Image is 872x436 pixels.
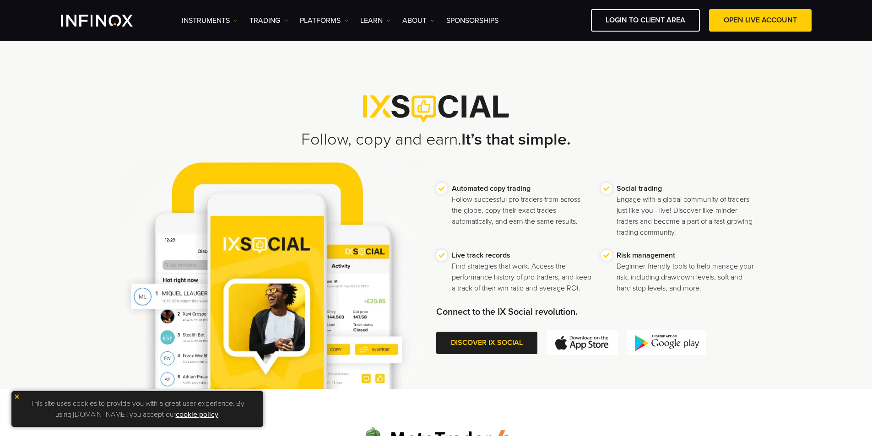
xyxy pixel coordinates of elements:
a: TRADING [249,15,288,26]
strong: It’s that simple. [461,129,571,149]
strong: Connect to the IX Social revolution. [436,307,578,318]
img: IX Social [363,95,509,123]
img: IX Social [116,159,423,389]
a: Instruments [182,15,238,26]
img: yellow close icon [14,393,20,400]
img: App Store icon [547,330,618,355]
h2: Follow, copy and earn. [116,129,757,150]
p: Engage with a global community of traders just like you - live! Discover like-minder traders and ... [617,183,757,238]
a: LOGIN TO CLIENT AREA [591,9,700,32]
a: PLATFORMS [300,15,349,26]
strong: Social trading [617,184,662,193]
p: Follow successful pro traders from across the globe, copy their exact trades automatically, and e... [452,183,592,227]
a: Learn [360,15,391,26]
a: DISCOVER IX SOCIAL [436,332,537,354]
p: Find strategies that work. Access the performance history of pro traders, and keep a track of the... [452,250,592,294]
p: This site uses cookies to provide you with a great user experience. By using [DOMAIN_NAME], you a... [16,396,259,422]
a: ABOUT [402,15,435,26]
p: Beginner-friendly tools to help manage your risk, including drawdown levels, soft and hard stop l... [617,250,757,294]
img: Play Store icon [627,330,706,355]
a: cookie policy [176,410,218,419]
strong: Live track records [452,251,510,260]
strong: Risk management [617,251,675,260]
a: SPONSORSHIPS [446,15,498,26]
strong: Automated copy trading [452,184,531,193]
a: OPEN LIVE ACCOUNT [709,9,812,32]
a: INFINOX Logo [61,15,154,27]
